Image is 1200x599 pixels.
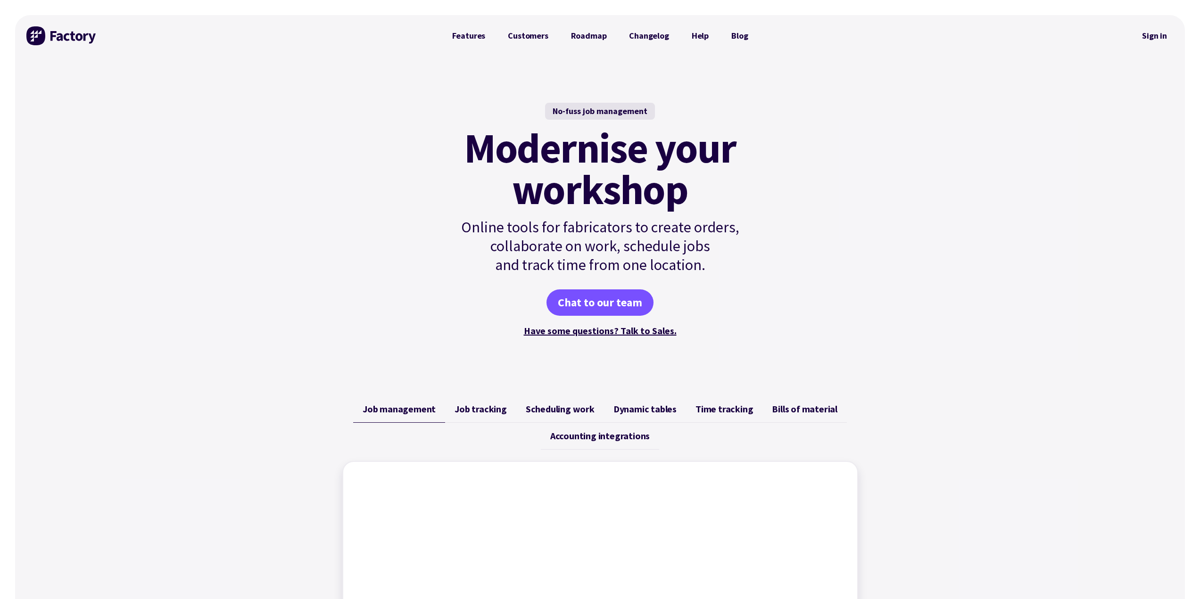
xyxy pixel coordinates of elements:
[363,403,436,415] span: Job management
[441,26,497,45] a: Features
[441,218,760,274] p: Online tools for fabricators to create orders, collaborate on work, schedule jobs and track time ...
[618,26,680,45] a: Changelog
[560,26,618,45] a: Roadmap
[772,403,837,415] span: Bills of material
[680,26,720,45] a: Help
[613,403,677,415] span: Dynamic tables
[497,26,559,45] a: Customers
[26,26,97,45] img: Factory
[464,127,736,210] mark: Modernise your workshop
[1135,25,1174,47] a: Sign in
[1135,25,1174,47] nav: Secondary Navigation
[550,430,650,442] span: Accounting integrations
[720,26,759,45] a: Blog
[695,403,753,415] span: Time tracking
[546,289,654,316] a: Chat to our team
[526,403,595,415] span: Scheduling work
[524,325,677,336] a: Have some questions? Talk to Sales.
[455,403,507,415] span: Job tracking
[545,103,655,120] div: No-fuss job management
[441,26,760,45] nav: Primary Navigation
